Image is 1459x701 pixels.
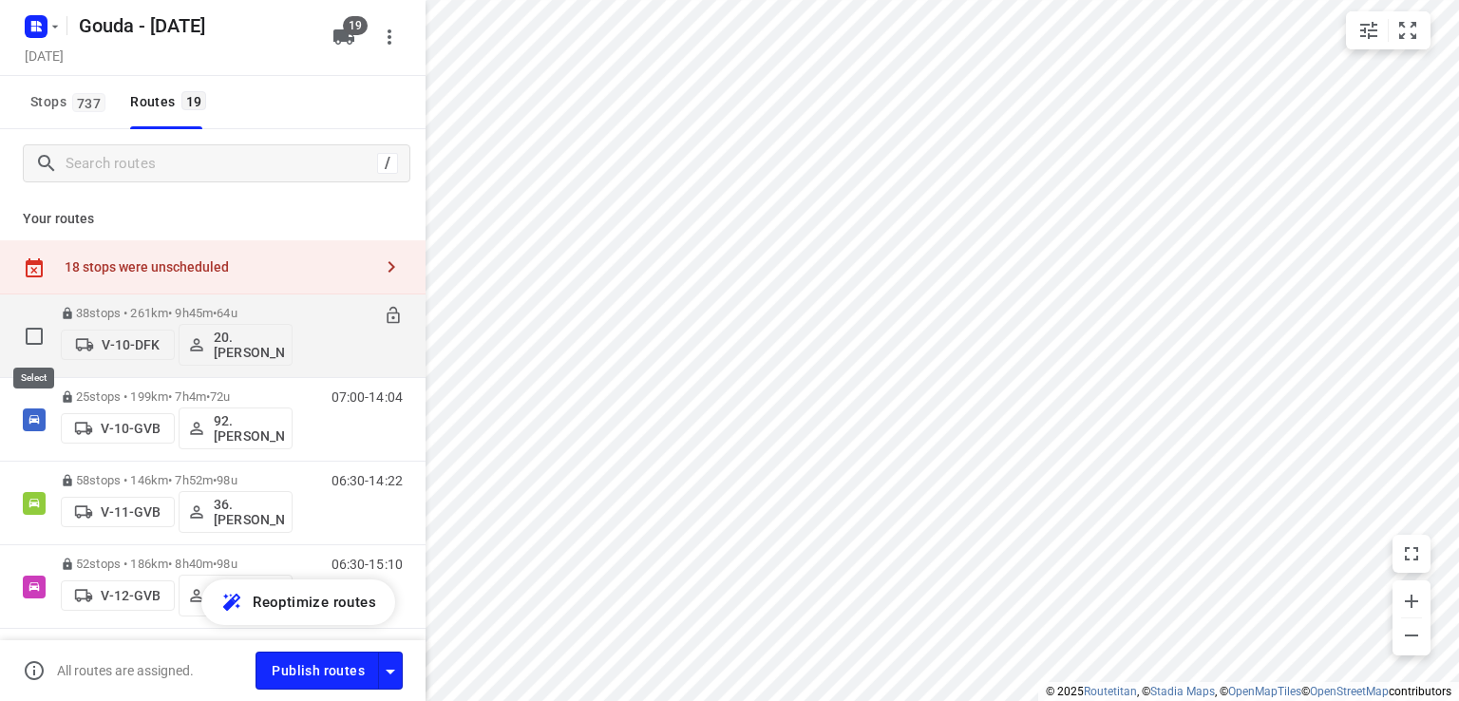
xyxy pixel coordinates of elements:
input: Search routes [66,149,377,179]
button: 20.[PERSON_NAME] [179,324,293,366]
p: 20.[PERSON_NAME] [214,330,284,360]
p: 107.[PERSON_NAME] [214,580,284,611]
span: Reoptimize routes [253,590,376,615]
p: V-10-DFK [102,337,160,352]
span: 19 [181,91,207,110]
button: V-11-GVB [61,497,175,527]
button: V-12-GVB [61,580,175,611]
span: 98u [217,557,237,571]
a: Routetitan [1084,685,1137,698]
p: V-11-GVB [101,504,161,520]
span: 737 [72,93,105,112]
p: 52 stops • 186km • 8h40m [61,557,293,571]
span: Publish routes [272,659,365,683]
button: Unlock route [384,306,403,328]
span: 72u [210,389,230,404]
h5: Project date [17,45,71,66]
div: Routes [130,90,212,114]
button: Map settings [1350,11,1388,49]
p: V-10-GVB [101,421,161,436]
span: 98u [217,473,237,487]
span: 19 [343,16,368,35]
button: Publish routes [256,652,379,689]
button: Fit zoom [1389,11,1427,49]
div: 18 stops were unscheduled [65,259,372,275]
button: 92.[PERSON_NAME] [179,407,293,449]
p: Your routes [23,209,403,229]
button: Reoptimize routes [201,579,395,625]
span: • [213,306,217,320]
button: 107.[PERSON_NAME] [179,575,293,616]
span: • [206,389,210,404]
p: V-12-GVB [101,588,161,603]
div: small contained button group [1346,11,1431,49]
div: / [377,153,398,174]
p: 07:00-14:04 [332,389,403,405]
p: 25 stops • 199km • 7h4m [61,389,293,404]
button: V-10-DFK [61,330,175,360]
p: 06:30-15:10 [332,557,403,572]
li: © 2025 , © , © © contributors [1046,685,1451,698]
p: 92.[PERSON_NAME] [214,413,284,444]
p: 58 stops • 146km • 7h52m [61,473,293,487]
button: More [370,18,408,56]
a: OpenStreetMap [1310,685,1389,698]
span: Stops [30,90,111,114]
button: 19 [325,18,363,56]
p: 38 stops • 261km • 9h45m [61,306,293,320]
p: All routes are assigned. [57,663,194,678]
a: OpenMapTiles [1228,685,1301,698]
span: • [213,473,217,487]
a: Stadia Maps [1150,685,1215,698]
h5: Rename [71,10,317,41]
span: 64u [217,306,237,320]
button: V-10-GVB [61,413,175,444]
button: 36. [PERSON_NAME] [179,491,293,533]
p: 06:30-14:22 [332,473,403,488]
p: 36. [PERSON_NAME] [214,497,284,527]
span: • [213,557,217,571]
div: Driver app settings [379,658,402,682]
